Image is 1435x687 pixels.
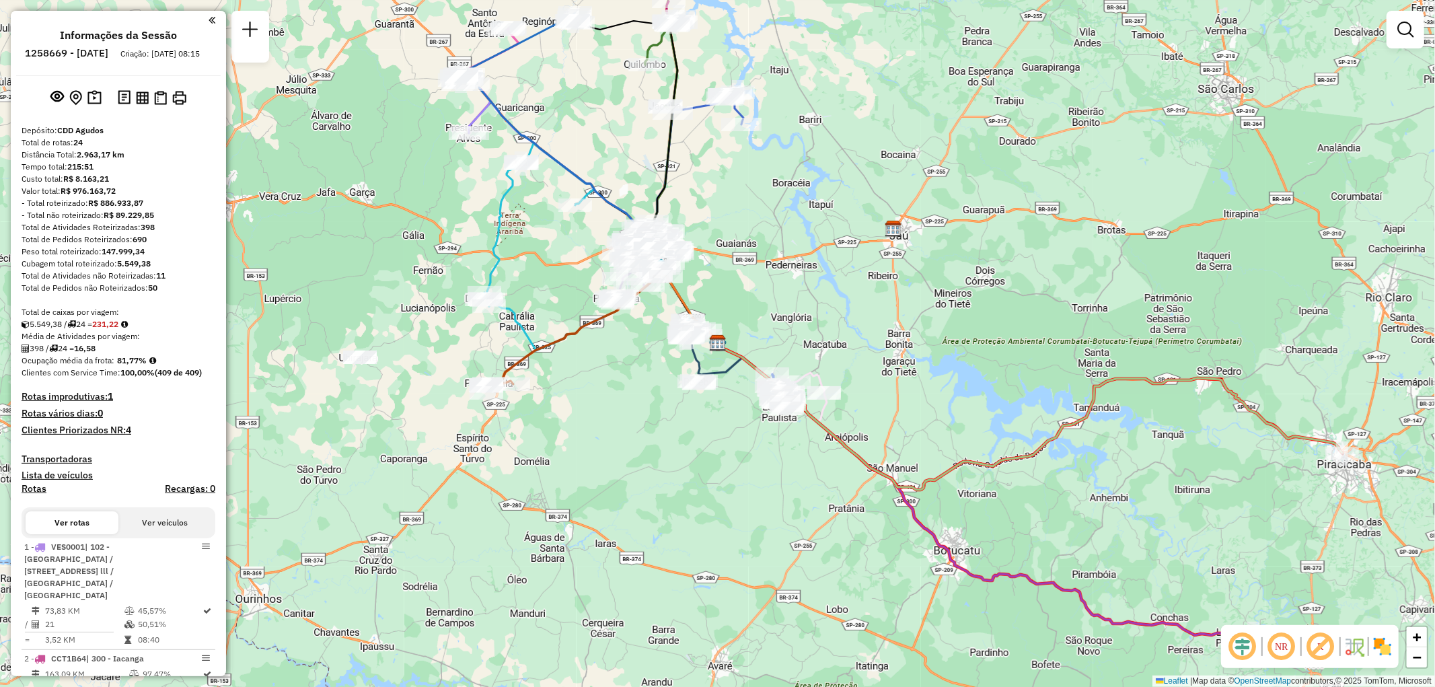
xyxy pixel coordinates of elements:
[22,367,120,377] span: Clientes com Service Time:
[22,483,46,495] a: Rotas
[634,233,667,246] div: Atividade não roteirizada - BOM D +
[1190,676,1192,686] span: |
[149,357,156,365] em: Média calculada utilizando a maior ocupação (%Peso ou %Cubagem) de cada rota da sessão. Rotas cro...
[22,320,30,328] i: Cubagem total roteirizado
[22,345,30,353] i: Total de Atividades
[141,222,155,232] strong: 398
[22,124,215,137] div: Depósito:
[124,607,135,615] i: % de utilização do peso
[165,483,215,495] h4: Recargas: 0
[24,653,144,663] span: 2 -
[1156,676,1188,686] a: Leaflet
[44,618,124,631] td: 21
[1372,636,1393,657] img: Exibir/Ocultar setores
[73,137,83,147] strong: 24
[129,670,139,678] i: % de utilização do peso
[1344,636,1365,657] img: Fluxo de ruas
[22,470,215,481] h4: Lista de veículos
[202,542,210,550] em: Opções
[44,633,124,647] td: 3,52 KM
[621,238,655,252] div: Atividade não roteirizada - MODOLIN, CHIES e CIA
[22,342,215,355] div: 398 / 24 =
[67,320,76,328] i: Total de rotas
[137,618,203,631] td: 50,51%
[1304,630,1337,663] span: Exibir rótulo
[22,209,215,221] div: - Total não roteirizado:
[22,173,215,185] div: Custo total:
[137,604,203,618] td: 45,57%
[98,407,103,419] strong: 0
[151,88,170,108] button: Visualizar Romaneio
[57,125,104,135] strong: CDD Agudos
[117,355,147,365] strong: 81,77%
[49,345,58,353] i: Total de rotas
[60,29,177,42] h4: Informações da Sessão
[1413,628,1422,645] span: +
[48,87,67,108] button: Exibir sessão original
[24,618,31,631] td: /
[556,14,590,28] div: Atividade não roteirizada - BRUNO PASTRE ZEFERIN
[22,355,114,365] span: Ocupação média da frota:
[22,185,215,197] div: Valor total:
[124,636,131,644] i: Tempo total em rota
[22,258,215,270] div: Cubagem total roteirizado:
[22,137,215,149] div: Total de rotas:
[133,234,147,244] strong: 690
[22,197,215,209] div: - Total roteirizado:
[115,87,133,108] button: Logs desbloquear sessão
[118,511,211,534] button: Ver veículos
[1413,649,1422,665] span: −
[1265,630,1298,663] span: Ocultar NR
[86,653,144,663] span: | 300 - Iacanga
[767,392,801,405] div: Atividade não roteirizada - ANGELO E ANGELO PIZZ
[170,88,189,108] button: Imprimir Rotas
[51,653,86,663] span: CCT1B64
[22,318,215,330] div: 5.549,38 / 24 =
[654,241,688,254] div: Atividade não roteirizada - VANESSA GASPAROTTO L
[92,319,118,329] strong: 231,22
[24,542,114,600] span: | 102 - [GEOGRAPHIC_DATA] / [STREET_ADDRESS] lll / [GEOGRAPHIC_DATA] / [GEOGRAPHIC_DATA]
[632,249,665,262] div: Atividade não roteirizada - BRODT e MARTHA LTDA
[709,334,727,352] img: CDD Agudos
[117,258,151,268] strong: 5.549,38
[32,607,40,615] i: Distância Total
[764,384,798,398] div: Atividade não roteirizada - VERA APARECIDA DA SILVA 17172906802
[133,88,151,106] button: Visualizar relatório de Roteirização
[63,174,109,184] strong: R$ 8.163,21
[124,620,135,628] i: % de utilização da cubagem
[67,87,85,108] button: Centralizar mapa no depósito ou ponto de apoio
[61,186,116,196] strong: R$ 976.163,72
[67,161,94,172] strong: 215:51
[1152,676,1435,687] div: Map data © contributors,© 2025 TomTom, Microsoft
[32,670,40,678] i: Distância Total
[32,620,40,628] i: Total de Atividades
[22,233,215,246] div: Total de Pedidos Roteirizados:
[22,425,215,436] h4: Clientes Priorizados NR:
[22,270,215,282] div: Total de Atividades não Roteirizadas:
[108,390,113,402] strong: 1
[22,306,215,318] div: Total de caixas por viagem:
[1407,647,1427,667] a: Zoom out
[156,270,165,281] strong: 11
[24,542,114,600] span: 1 -
[237,16,264,46] a: Nova sessão e pesquisa
[343,351,377,364] div: Atividade não roteirizada - EMPORIO UBIRAJARENSE
[22,246,215,258] div: Peso total roteirizado:
[88,198,143,208] strong: R$ 886.933,87
[85,87,104,108] button: Painel de Sugestão
[77,149,124,159] strong: 2.963,17 km
[22,454,215,465] h4: Transportadoras
[22,330,215,342] div: Média de Atividades por viagem:
[126,424,131,436] strong: 4
[104,210,154,220] strong: R$ 89.229,85
[121,320,128,328] i: Meta Caixas/viagem: 260,20 Diferença: -28,98
[102,246,145,256] strong: 147.999,34
[26,511,118,534] button: Ver rotas
[1407,627,1427,647] a: Zoom in
[445,70,478,83] div: Atividade não roteirizada - SUPERMERCADO SERVE T
[209,12,215,28] a: Clique aqui para minimizar o painel
[22,391,215,402] h4: Rotas improdutivas:
[22,282,215,294] div: Total de Pedidos não Roteirizados:
[1226,630,1259,663] span: Ocultar deslocamento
